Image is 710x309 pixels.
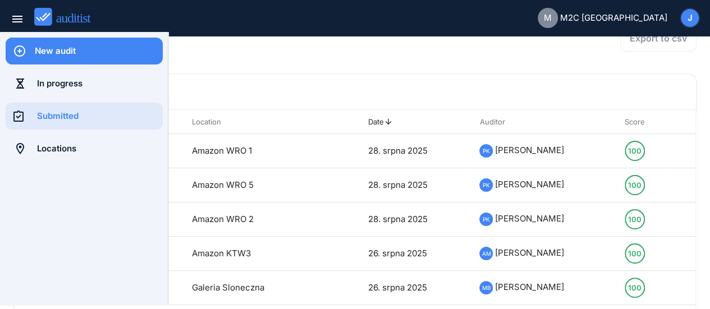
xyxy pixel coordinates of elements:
[620,25,697,52] button: Export to csv
[35,45,163,57] div: New audit
[181,110,327,134] th: Location: Not sorted. Activate to sort ascending.
[357,134,468,168] td: 28. srpna 2025
[628,142,642,160] div: 100
[613,110,665,134] th: Score: Not sorted. Activate to sort ascending.
[494,145,564,155] span: [PERSON_NAME]
[6,70,163,97] a: In progress
[357,168,468,202] td: 28. srpna 2025
[628,176,642,194] div: 100
[482,282,491,294] span: MB
[494,282,564,292] span: [PERSON_NAME]
[628,245,642,262] div: 100
[357,271,468,305] td: 26. srpna 2025
[688,12,693,25] span: J
[37,142,163,155] div: Locations
[384,117,393,126] i: arrow_upward
[37,110,163,122] div: Submitted
[357,202,468,237] td: 28. srpna 2025
[357,237,468,271] td: 26. srpna 2025
[665,110,695,134] th: : Not sorted.
[544,12,552,25] span: M
[181,134,327,168] td: Amazon WRO 1
[483,179,490,191] span: PK
[494,213,564,224] span: [PERSON_NAME]
[468,110,613,134] th: Auditor: Not sorted. Activate to sort ascending.
[483,213,490,225] span: PK
[483,145,490,157] span: PK
[630,31,687,45] div: Export to csv
[680,8,700,28] button: J
[34,8,101,26] img: auditist_logo_new.svg
[494,247,564,258] span: [PERSON_NAME]
[357,110,468,134] th: Date: Sorted descending. Activate to remove sorting.
[181,271,327,305] td: Galeria Sloneczna
[327,110,357,134] th: : Not sorted.
[482,247,491,260] span: AM
[37,77,163,90] div: In progress
[560,12,667,25] span: M2C [GEOGRAPHIC_DATA]
[42,83,687,101] input: Search
[494,179,564,190] span: [PERSON_NAME]
[181,237,327,271] td: Amazon KTW3
[13,25,423,48] h1: Audit submitted
[181,202,327,237] td: Amazon WRO 2
[628,210,642,228] div: 100
[6,103,163,130] a: Submitted
[628,279,642,297] div: 100
[11,12,24,26] i: menu
[6,135,163,162] a: Locations
[181,168,327,202] td: Amazon WRO 5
